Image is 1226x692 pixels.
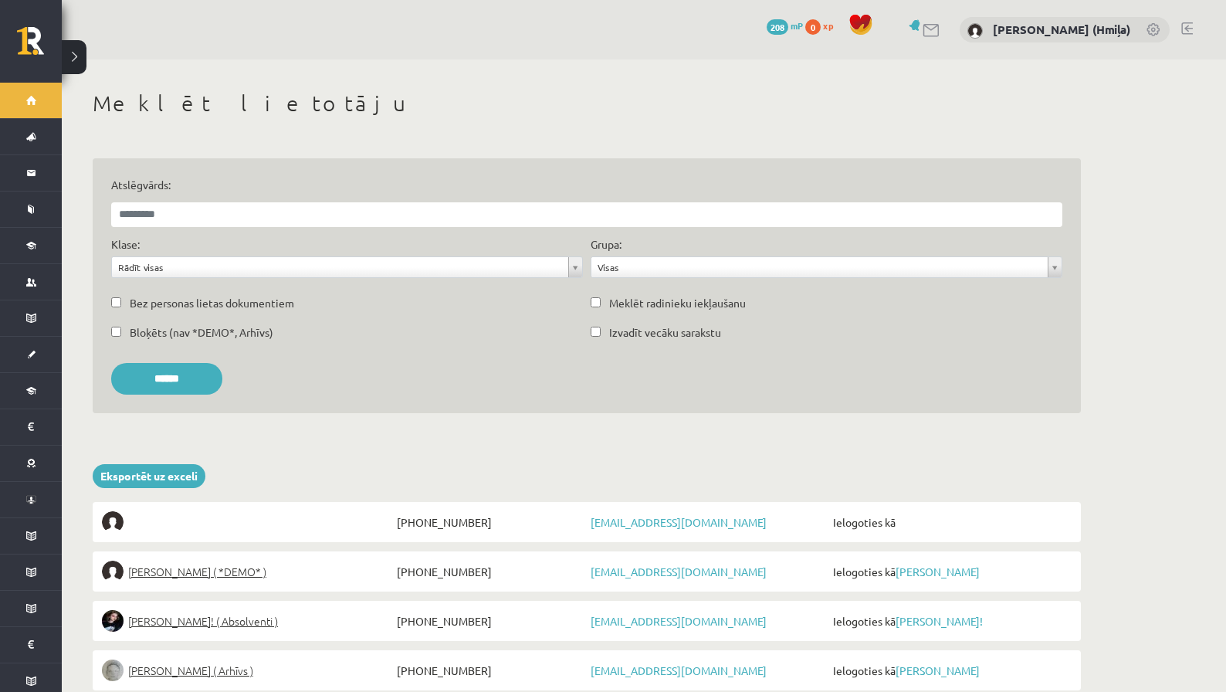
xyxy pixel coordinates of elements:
[93,464,205,488] a: Eksportēt uz exceli
[591,236,621,253] label: Grupa:
[118,257,562,277] span: Rādīt visas
[393,561,587,582] span: [PHONE_NUMBER]
[767,19,788,35] span: 208
[805,19,821,35] span: 0
[102,610,393,632] a: [PERSON_NAME]! ( Absolventi )
[102,660,124,681] img: Lelde Braune
[591,515,767,529] a: [EMAIL_ADDRESS][DOMAIN_NAME]
[598,257,1041,277] span: Visas
[393,511,587,533] span: [PHONE_NUMBER]
[609,295,746,311] label: Meklēt radinieku iekļaušanu
[823,19,833,32] span: xp
[829,660,1072,681] span: Ielogoties kā
[393,610,587,632] span: [PHONE_NUMBER]
[829,561,1072,582] span: Ielogoties kā
[805,19,841,32] a: 0 xp
[102,610,124,632] img: Sofija Anrio-Karlauska!
[896,614,983,628] a: [PERSON_NAME]!
[111,177,1062,193] label: Atslēgvārds:
[128,610,278,632] span: [PERSON_NAME]! ( Absolventi )
[591,257,1062,277] a: Visas
[791,19,803,32] span: mP
[993,22,1130,37] a: [PERSON_NAME] (Hmiļa)
[609,324,721,341] label: Izvadīt vecāku sarakstu
[591,614,767,628] a: [EMAIL_ADDRESS][DOMAIN_NAME]
[829,610,1072,632] span: Ielogoties kā
[591,663,767,677] a: [EMAIL_ADDRESS][DOMAIN_NAME]
[393,660,587,681] span: [PHONE_NUMBER]
[102,660,393,681] a: [PERSON_NAME] ( Arhīvs )
[112,257,582,277] a: Rādīt visas
[102,561,393,582] a: [PERSON_NAME] ( *DEMO* )
[829,511,1072,533] span: Ielogoties kā
[130,295,294,311] label: Bez personas lietas dokumentiem
[967,23,983,39] img: Anastasiia Khmil (Hmiļa)
[130,324,273,341] label: Bloķēts (nav *DEMO*, Arhīvs)
[128,561,266,582] span: [PERSON_NAME] ( *DEMO* )
[767,19,803,32] a: 208 mP
[128,660,253,681] span: [PERSON_NAME] ( Arhīvs )
[591,565,767,578] a: [EMAIL_ADDRESS][DOMAIN_NAME]
[93,90,1081,117] h1: Meklēt lietotāju
[111,236,140,253] label: Klase:
[102,561,124,582] img: Elīna Elizabete Ancveriņa
[896,565,980,578] a: [PERSON_NAME]
[896,663,980,677] a: [PERSON_NAME]
[17,27,62,66] a: Rīgas 1. Tālmācības vidusskola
